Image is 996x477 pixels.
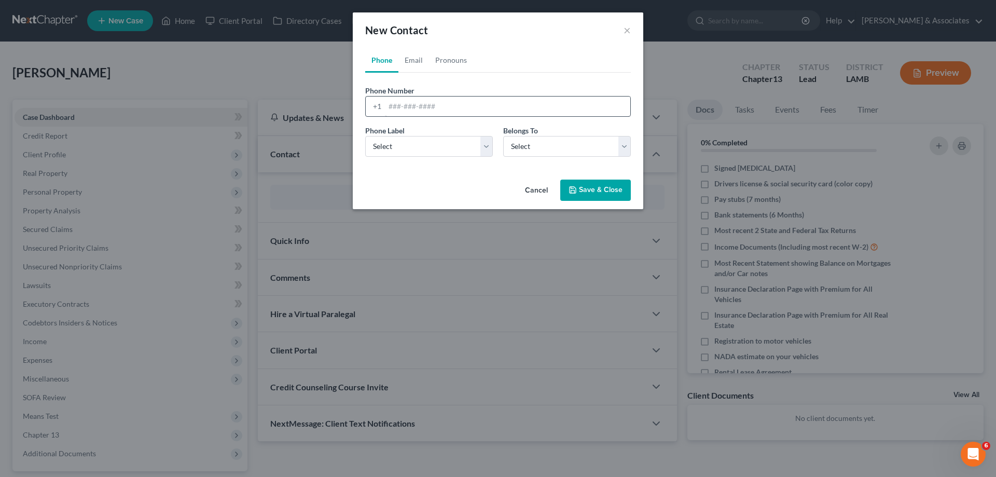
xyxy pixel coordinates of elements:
[517,181,556,201] button: Cancel
[385,97,630,116] input: ###-###-####
[365,126,405,135] span: Phone Label
[365,48,398,73] a: Phone
[365,24,428,36] span: New Contact
[366,97,385,116] div: +1
[961,442,986,467] iframe: Intercom live chat
[982,442,990,450] span: 6
[398,48,429,73] a: Email
[624,24,631,36] button: ×
[560,180,631,201] button: Save & Close
[429,48,473,73] a: Pronouns
[365,86,414,95] span: Phone Number
[503,126,538,135] span: Belongs To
